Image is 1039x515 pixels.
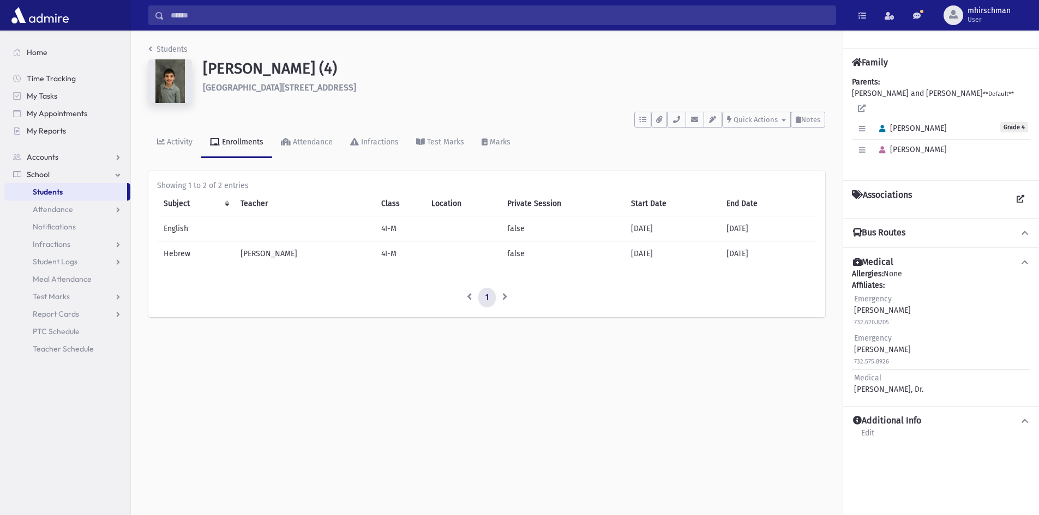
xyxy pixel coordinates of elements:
b: Affiliates: [852,281,885,290]
div: None [852,268,1030,397]
span: Emergency [854,294,892,304]
small: 732.620.8705 [854,319,889,326]
span: Test Marks [33,292,70,301]
th: Private Session [501,191,624,216]
span: My Reports [27,126,66,136]
h1: [PERSON_NAME] (4) [203,59,825,78]
a: Edit [861,427,875,446]
span: Notes [801,116,820,124]
a: Teacher Schedule [4,340,130,358]
a: Attendance [4,201,130,218]
h4: Additional Info [853,415,921,427]
h4: Bus Routes [853,227,905,239]
span: User [968,15,1011,24]
th: Start Date [624,191,720,216]
a: Students [4,183,127,201]
div: Test Marks [425,137,464,147]
td: [DATE] [720,216,816,241]
div: Enrollments [220,137,263,147]
span: Grade 4 [1000,122,1028,132]
a: Accounts [4,148,130,166]
button: Quick Actions [722,112,791,128]
h4: Medical [853,257,893,268]
span: My Appointments [27,108,87,118]
div: [PERSON_NAME] [854,293,911,328]
a: My Reports [4,122,130,140]
a: My Appointments [4,105,130,122]
span: PTC Schedule [33,326,80,336]
h6: [GEOGRAPHIC_DATA][STREET_ADDRESS] [203,82,825,93]
td: Hebrew [157,241,234,266]
span: Report Cards [33,309,79,319]
span: [PERSON_NAME] [874,124,947,133]
span: Teacher Schedule [33,344,94,354]
a: Test Marks [4,288,130,305]
span: My Tasks [27,91,57,101]
a: PTC Schedule [4,323,130,340]
span: Home [27,47,47,57]
span: Infractions [33,239,70,249]
span: Emergency [854,334,892,343]
span: Meal Attendance [33,274,92,284]
input: Search [164,5,836,25]
th: Teacher [234,191,375,216]
h4: Family [852,57,888,68]
span: [PERSON_NAME] [874,145,947,154]
a: Time Tracking [4,70,130,87]
a: Meal Attendance [4,270,130,288]
th: Subject [157,191,234,216]
div: Showing 1 to 2 of 2 entries [157,180,816,191]
span: Time Tracking [27,74,76,83]
button: Bus Routes [852,227,1030,239]
span: School [27,169,50,179]
a: Attendance [272,128,341,158]
span: mhirschman [968,7,1011,15]
nav: breadcrumb [148,44,188,59]
th: Class [375,191,425,216]
a: Marks [473,128,519,158]
div: [PERSON_NAME] [854,332,911,367]
a: Test Marks [407,128,473,158]
button: Additional Info [852,415,1030,427]
div: [PERSON_NAME], Dr. [854,372,923,395]
a: Home [4,44,130,61]
span: Students [33,187,63,197]
a: Enrollments [201,128,272,158]
a: Infractions [341,128,407,158]
img: AdmirePro [9,4,71,26]
td: English [157,216,234,241]
span: Medical [854,373,881,383]
td: [PERSON_NAME] [234,241,375,266]
h4: Associations [852,190,912,209]
span: Student Logs [33,257,77,266]
td: [DATE] [624,216,720,241]
th: Location [425,191,501,216]
td: false [501,216,624,241]
div: Infractions [359,137,399,147]
a: School [4,166,130,183]
td: 4I-M [375,216,425,241]
a: Students [148,45,188,54]
div: Activity [165,137,193,147]
th: End Date [720,191,816,216]
td: false [501,241,624,266]
span: Attendance [33,204,73,214]
div: Marks [488,137,511,147]
b: Allergies: [852,269,884,278]
button: Notes [791,112,825,128]
td: [DATE] [624,241,720,266]
a: Infractions [4,235,130,253]
div: [PERSON_NAME] and [PERSON_NAME] [852,76,1030,172]
span: Accounts [27,152,58,162]
a: Activity [148,128,201,158]
button: Medical [852,257,1030,268]
small: 732.575.8926 [854,358,889,365]
td: [DATE] [720,241,816,266]
td: 4I-M [375,241,425,266]
a: Notifications [4,218,130,235]
div: Attendance [291,137,333,147]
a: Report Cards [4,305,130,323]
a: 1 [478,288,496,307]
span: Notifications [33,222,76,232]
a: My Tasks [4,87,130,105]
